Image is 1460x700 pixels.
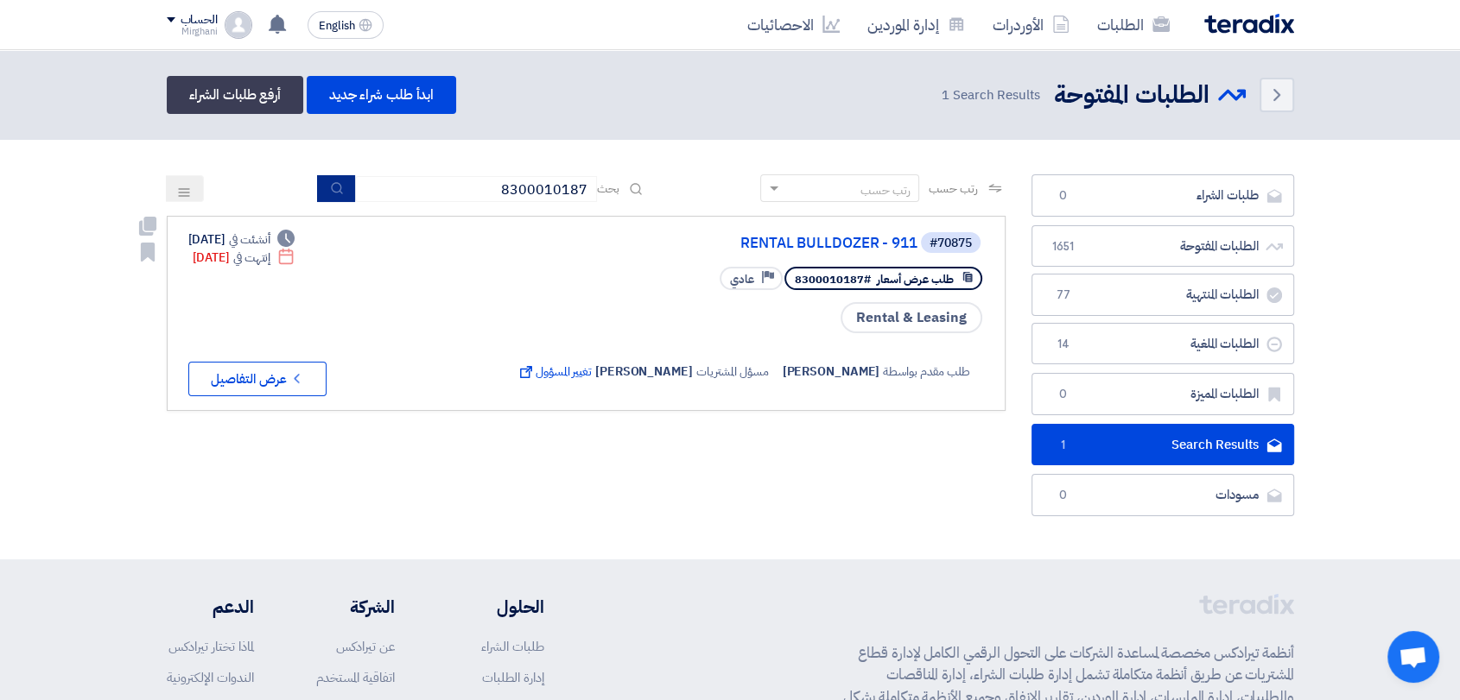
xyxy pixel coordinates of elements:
[233,249,270,267] span: إنتهت في
[930,237,972,249] div: #70875
[167,27,218,36] div: Mirghani
[1032,373,1294,415] a: الطلبات المميزة0
[319,20,355,32] span: English
[860,181,910,199] div: رتب حسب
[308,11,384,39] button: English
[481,637,544,656] a: طلبات الشراء
[1032,424,1294,466] a: Search Results1
[696,363,769,381] span: مسؤل المشتريات
[1387,631,1439,683] a: Open chat
[595,363,693,381] span: [PERSON_NAME]
[225,11,252,39] img: profile_test.png
[305,594,395,620] li: الشركة
[1053,187,1074,205] span: 0
[188,230,295,249] div: [DATE]
[979,4,1083,45] a: الأوردرات
[1032,174,1294,217] a: طلبات الشراء0
[517,363,592,381] span: تغيير المسؤول
[942,85,949,104] span: 1
[733,4,854,45] a: الاحصائيات
[854,4,979,45] a: إدارة الموردين
[795,271,871,287] span: #8300010187
[1032,225,1294,268] a: الطلبات المفتوحة1651
[1204,14,1294,34] img: Teradix logo
[316,668,395,687] a: اتفاقية المستخدم
[1053,336,1074,353] span: 14
[188,362,327,396] button: عرض التفاصيل
[877,271,954,287] span: طلب عرض أسعار
[167,76,303,114] a: أرفع طلبات الشراء
[1032,274,1294,316] a: الطلبات المنتهية77
[942,85,1040,105] span: Search Results
[597,180,619,198] span: بحث
[730,271,754,287] span: عادي
[181,13,218,28] div: الحساب
[1053,437,1074,454] span: 1
[355,176,597,202] input: ابحث بعنوان أو رقم الطلب
[336,637,395,656] a: عن تيرادكس
[572,236,917,251] a: RENTAL BULLDOZER - 911
[482,668,544,687] a: إدارة الطلبات
[883,363,970,381] span: طلب مقدم بواسطة
[1032,474,1294,516] a: مسودات0
[1032,323,1294,365] a: الطلبات الملغية14
[1053,287,1074,304] span: 77
[1053,386,1074,403] span: 0
[447,594,544,620] li: الحلول
[307,76,456,114] a: ابدأ طلب شراء جديد
[783,363,880,381] span: [PERSON_NAME]
[841,302,982,333] span: Rental & Leasing
[1054,79,1209,112] h2: الطلبات المفتوحة
[928,180,977,198] span: رتب حسب
[1083,4,1184,45] a: الطلبات
[1053,487,1074,504] span: 0
[168,637,254,656] a: لماذا تختار تيرادكس
[229,230,270,249] span: أنشئت في
[167,668,254,687] a: الندوات الإلكترونية
[193,249,295,267] div: [DATE]
[1053,238,1074,255] span: 1651
[167,594,254,620] li: الدعم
